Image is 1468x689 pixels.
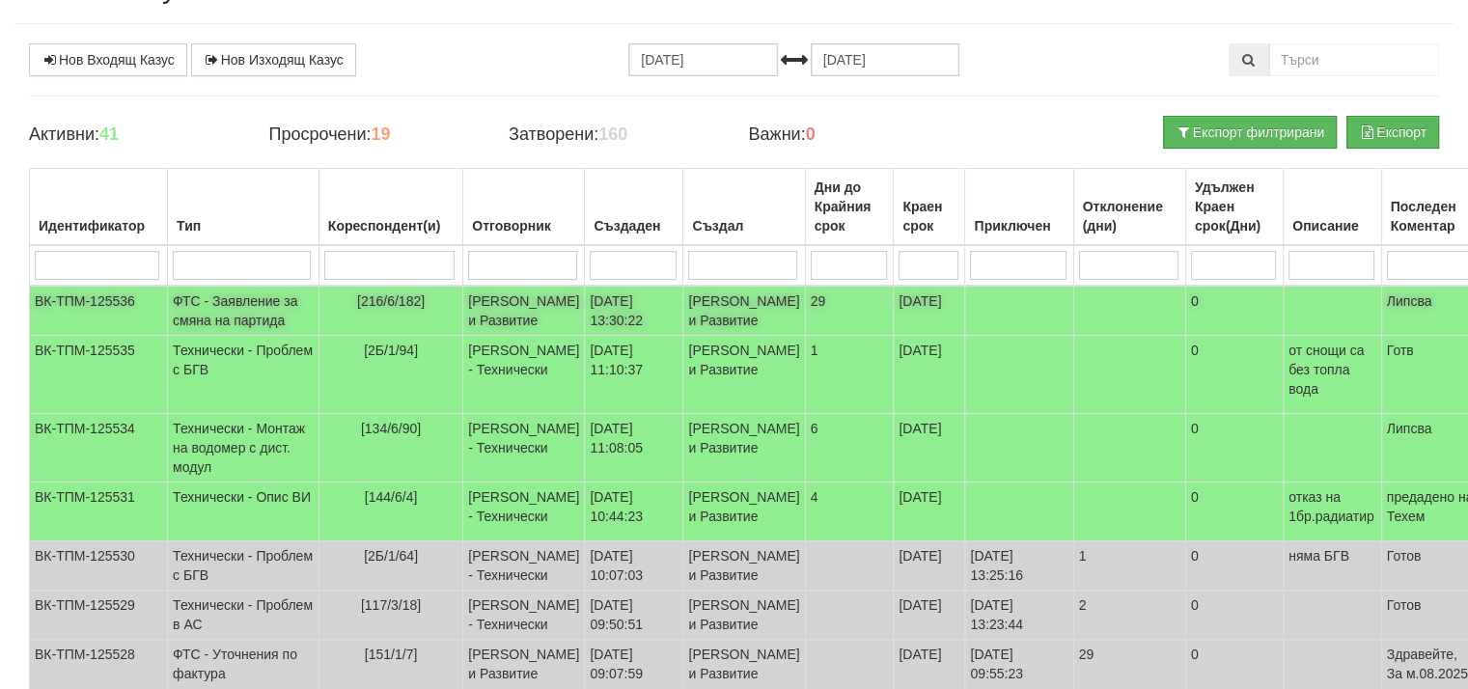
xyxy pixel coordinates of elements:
td: 0 [1185,541,1283,591]
div: Създал [688,212,799,239]
th: Тип: No sort applied, activate to apply an ascending sort [168,169,319,246]
span: [216/6/182] [357,293,425,309]
td: Технически - Проблем с БГВ [168,336,319,414]
span: Готов [1387,548,1422,564]
td: [PERSON_NAME] и Развитие [683,286,805,336]
h4: Затворени: [509,125,720,145]
td: [PERSON_NAME] - Технически [463,414,585,482]
div: Кореспондент(и) [324,212,457,239]
span: 6 [811,421,818,436]
td: 0 [1185,591,1283,640]
th: Отговорник: No sort applied, activate to apply an ascending sort [463,169,585,246]
td: ВК-ТПМ-125536 [30,286,168,336]
td: [PERSON_NAME] - Технически [463,336,585,414]
div: Удължен Краен срок(Дни) [1191,174,1278,239]
td: 0 [1185,336,1283,414]
input: Търсене по Идентификатор, Бл/Вх/Ап, Тип, Описание, Моб. Номер, Имейл, Файл, Коментар, [1269,43,1440,76]
p: отказ на 1бр.радиатир [1288,487,1376,526]
td: [DATE] [894,336,965,414]
td: Технически - Проблем в АС [168,591,319,640]
td: [DATE] 09:50:51 [585,591,683,640]
td: [DATE] 11:10:37 [585,336,683,414]
span: Готов [1387,597,1422,613]
h4: Активни: [29,125,240,145]
td: [DATE] [894,286,965,336]
div: Описание [1288,212,1376,239]
p: няма БГВ [1288,546,1376,565]
th: Удължен Краен срок(Дни): No sort applied, activate to apply an ascending sort [1185,169,1283,246]
td: 0 [1185,414,1283,482]
div: Тип [173,212,314,239]
span: 4 [811,489,818,505]
div: Краен срок [899,193,959,239]
td: [DATE] [894,541,965,591]
p: от снощи са без топла вода [1288,341,1376,399]
th: Създаден: No sort applied, activate to apply an ascending sort [585,169,683,246]
span: 1 [811,343,818,358]
span: 29 [811,293,826,309]
td: ВК-ТПМ-125534 [30,414,168,482]
div: Създаден [590,212,678,239]
td: [DATE] [894,414,965,482]
b: 19 [371,124,390,144]
th: Дни до Крайния срок: No sort applied, activate to apply an ascending sort [805,169,894,246]
td: Технически - Опис ВИ [168,482,319,541]
a: Нов Входящ Казус [29,43,187,76]
h4: Важни: [749,125,960,145]
td: 2 [1073,591,1185,640]
b: 160 [598,124,627,144]
td: [DATE] 13:30:22 [585,286,683,336]
td: ВК-ТПМ-125535 [30,336,168,414]
th: Приключен: No sort applied, activate to apply an ascending sort [965,169,1073,246]
td: Технически - Проблем с БГВ [168,541,319,591]
td: [DATE] [894,591,965,640]
span: Готв [1387,343,1414,358]
td: [DATE] 11:08:05 [585,414,683,482]
td: [PERSON_NAME] и Развитие [683,591,805,640]
h4: Просрочени: [269,125,481,145]
th: Краен срок: No sort applied, activate to apply an ascending sort [894,169,965,246]
th: Създал: No sort applied, activate to apply an ascending sort [683,169,805,246]
span: [151/1/7] [365,647,418,662]
td: [DATE] 10:07:03 [585,541,683,591]
div: Отговорник [468,212,579,239]
td: [DATE] 10:44:23 [585,482,683,541]
td: [PERSON_NAME] - Технически [463,591,585,640]
div: Идентификатор [35,212,162,239]
th: Описание: No sort applied, activate to apply an ascending sort [1284,169,1382,246]
td: [PERSON_NAME] и Развитие [683,414,805,482]
td: [PERSON_NAME] и Развитие [683,541,805,591]
td: 1 [1073,541,1185,591]
span: [2Б/1/94] [364,343,418,358]
td: [DATE] 13:25:16 [965,541,1073,591]
th: Отклонение (дни): No sort applied, activate to apply an ascending sort [1073,169,1185,246]
td: ВК-ТПМ-125531 [30,482,168,541]
b: 0 [806,124,816,144]
td: [DATE] [894,482,965,541]
td: 0 [1185,286,1283,336]
td: 0 [1185,482,1283,541]
td: ВК-ТПМ-125530 [30,541,168,591]
td: [PERSON_NAME] - Технически [463,541,585,591]
span: [144/6/4] [365,489,418,505]
span: [134/6/90] [361,421,421,436]
b: 41 [99,124,119,144]
td: [PERSON_NAME] и Развитие [463,286,585,336]
td: [DATE] 13:23:44 [965,591,1073,640]
td: Технически - Монтаж на водомер с дист. модул [168,414,319,482]
th: Идентификатор: No sort applied, activate to apply an ascending sort [30,169,168,246]
td: [PERSON_NAME] - Технически [463,482,585,541]
div: Дни до Крайния срок [811,174,889,239]
div: Приключен [970,212,1067,239]
td: [PERSON_NAME] и Развитие [683,336,805,414]
th: Кореспондент(и): No sort applied, activate to apply an ascending sort [319,169,462,246]
span: Липсва [1387,421,1432,436]
td: ВК-ТПМ-125529 [30,591,168,640]
span: [2Б/1/64] [364,548,418,564]
a: Нов Изходящ Казус [191,43,356,76]
td: [PERSON_NAME] и Развитие [683,482,805,541]
td: ФТС - Заявление за смяна на партида [168,286,319,336]
button: Експорт филтрирани [1163,116,1337,149]
span: [117/3/18] [361,597,421,613]
div: Отклонение (дни) [1079,193,1180,239]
